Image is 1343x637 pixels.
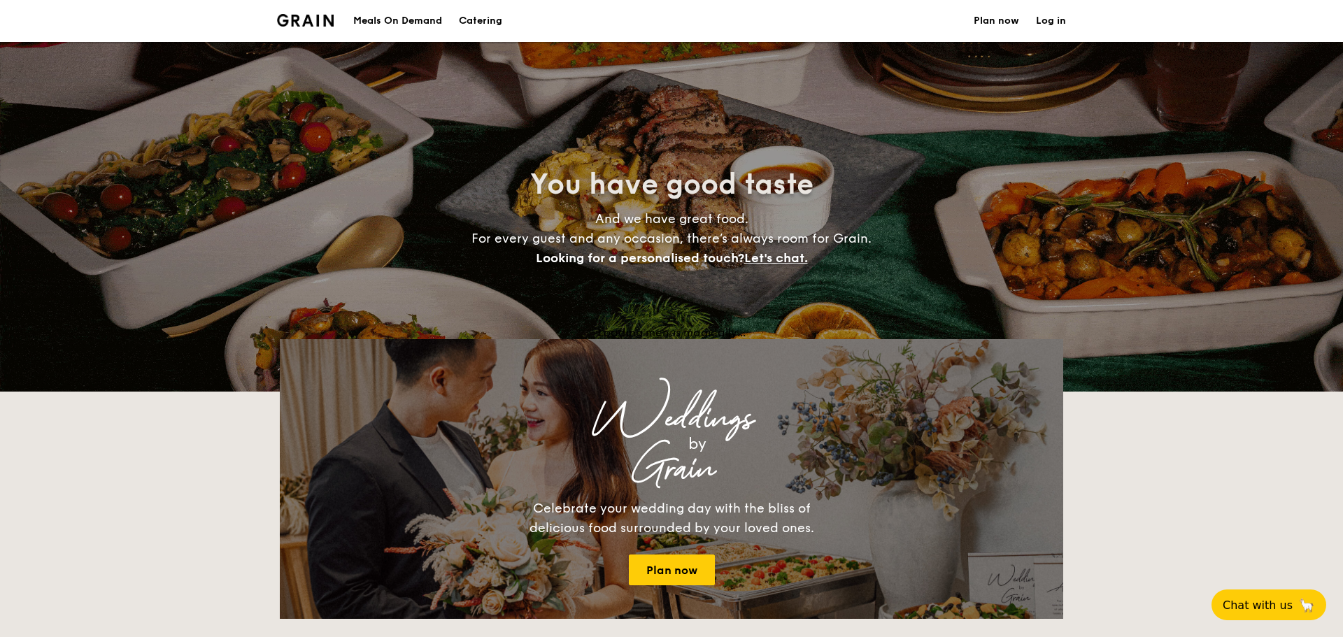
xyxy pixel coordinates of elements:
button: Chat with us🦙 [1211,589,1326,620]
div: by [455,431,940,457]
span: 🦙 [1298,597,1315,613]
div: Weddings [403,406,940,431]
div: Celebrate your wedding day with the bliss of delicious food surrounded by your loved ones. [514,499,829,538]
a: Plan now [629,554,715,585]
a: Logotype [277,14,334,27]
img: Grain [277,14,334,27]
div: Loading menus magically... [280,326,1063,339]
span: Chat with us [1223,599,1293,612]
div: Grain [403,457,940,482]
span: Let's chat. [744,250,808,266]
